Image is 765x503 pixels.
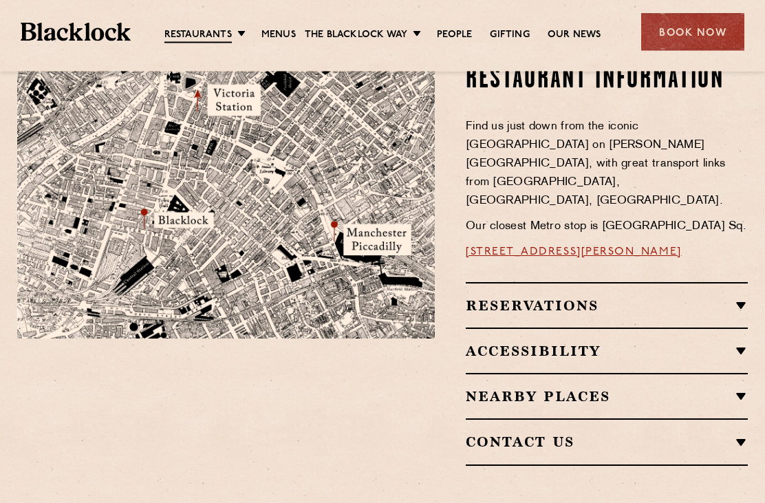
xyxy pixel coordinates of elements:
[466,222,746,233] span: Our closest Metro stop is [GEOGRAPHIC_DATA] Sq.
[259,338,452,467] img: svg%3E
[466,389,748,405] h2: Nearby Places
[548,28,601,42] a: Our News
[641,13,744,51] div: Book Now
[164,28,232,43] a: Restaurants
[466,247,682,258] a: [STREET_ADDRESS][PERSON_NAME]
[261,28,296,42] a: Menus
[305,28,407,42] a: The Blacklock Way
[466,434,748,451] h2: Contact Us
[466,298,748,314] h2: Reservations
[466,63,748,98] h2: Restaurant Information
[466,343,748,360] h2: Accessibility
[466,122,726,207] span: Find us just down from the iconic [GEOGRAPHIC_DATA] on [PERSON_NAME][GEOGRAPHIC_DATA], with great...
[437,28,472,42] a: People
[21,23,131,41] img: BL_Textured_Logo-footer-cropped.svg
[490,28,529,42] a: Gifting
